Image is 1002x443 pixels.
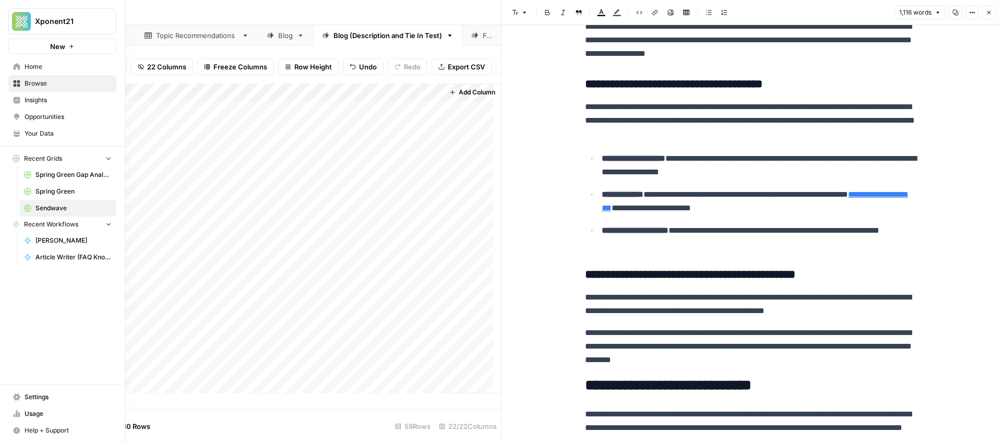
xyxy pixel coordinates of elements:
[8,75,116,92] a: Browse
[147,62,186,72] span: 22 Columns
[8,405,116,422] a: Usage
[445,86,499,99] button: Add Column
[258,25,313,46] a: Blog
[8,217,116,232] button: Recent Workflows
[213,62,267,72] span: Freeze Columns
[278,58,339,75] button: Row Height
[50,41,65,52] span: New
[462,25,516,46] a: FAQ
[35,187,112,196] span: Spring Green
[359,62,377,72] span: Undo
[156,30,237,41] div: Topic Recommendations
[459,88,495,97] span: Add Column
[35,16,98,27] span: Xponent21
[343,58,384,75] button: Undo
[333,30,442,41] div: Blog (Description and Tie In Test)
[435,418,501,435] div: 22/22 Columns
[8,422,116,439] button: Help + Support
[25,426,112,435] span: Help + Support
[25,62,112,71] span: Home
[8,92,116,109] a: Insights
[894,6,946,19] button: 1,116 words
[19,166,116,183] a: Spring Green Gap Analysis Old
[391,418,435,435] div: 59 Rows
[35,203,112,213] span: Sendwave
[278,30,293,41] div: Blog
[35,253,112,262] span: Article Writer (FAQ Knowledge Base Test)
[19,232,116,249] a: [PERSON_NAME]
[131,58,193,75] button: 22 Columns
[19,249,116,266] a: Article Writer (FAQ Knowledge Base Test)
[25,409,112,418] span: Usage
[294,62,332,72] span: Row Height
[109,421,150,432] span: Add 10 Rows
[12,12,31,31] img: Xponent21 Logo
[35,170,112,179] span: Spring Green Gap Analysis Old
[197,58,274,75] button: Freeze Columns
[19,200,116,217] a: Sendwave
[8,8,116,34] button: Workspace: Xponent21
[25,79,112,88] span: Browse
[25,392,112,402] span: Settings
[8,39,116,54] button: New
[8,125,116,142] a: Your Data
[483,30,496,41] div: FAQ
[25,95,112,105] span: Insights
[8,151,116,166] button: Recent Grids
[8,58,116,75] a: Home
[388,58,427,75] button: Redo
[313,25,462,46] a: Blog (Description and Tie In Test)
[899,8,932,17] span: 1,116 words
[24,154,62,163] span: Recent Grids
[404,62,421,72] span: Redo
[25,112,112,122] span: Opportunities
[24,220,78,229] span: Recent Workflows
[8,389,116,405] a: Settings
[448,62,485,72] span: Export CSV
[136,25,258,46] a: Topic Recommendations
[432,58,492,75] button: Export CSV
[19,183,116,200] a: Spring Green
[8,109,116,125] a: Opportunities
[25,129,112,138] span: Your Data
[35,236,112,245] span: [PERSON_NAME]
